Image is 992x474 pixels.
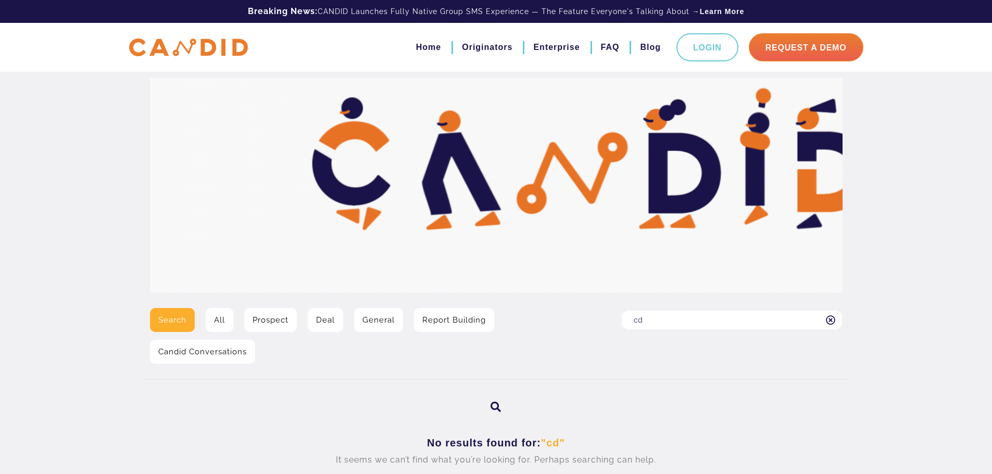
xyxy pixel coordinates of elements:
b: Breaking News: [248,6,318,16]
a: Deal [308,308,343,332]
a: Login [676,33,738,61]
a: Blog [640,39,661,56]
img: Video Library Hero [150,78,843,292]
img: CANDID APP [129,39,248,57]
p: It seems we can’t find what you’re looking for. Perhaps searching can help. [158,451,835,469]
a: Learn More [700,6,744,17]
a: Prospect [244,308,297,332]
a: Originators [462,39,512,56]
a: Request A Demo [749,33,863,61]
a: Home [416,39,441,56]
h3: No results found for: [158,437,835,450]
a: Enterprise [533,39,580,56]
a: FAQ [601,39,620,56]
a: Candid Conversations [150,340,255,364]
span: "cd" [541,437,565,449]
a: General [354,308,403,332]
a: All [206,308,233,332]
a: Report Building [414,308,494,332]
